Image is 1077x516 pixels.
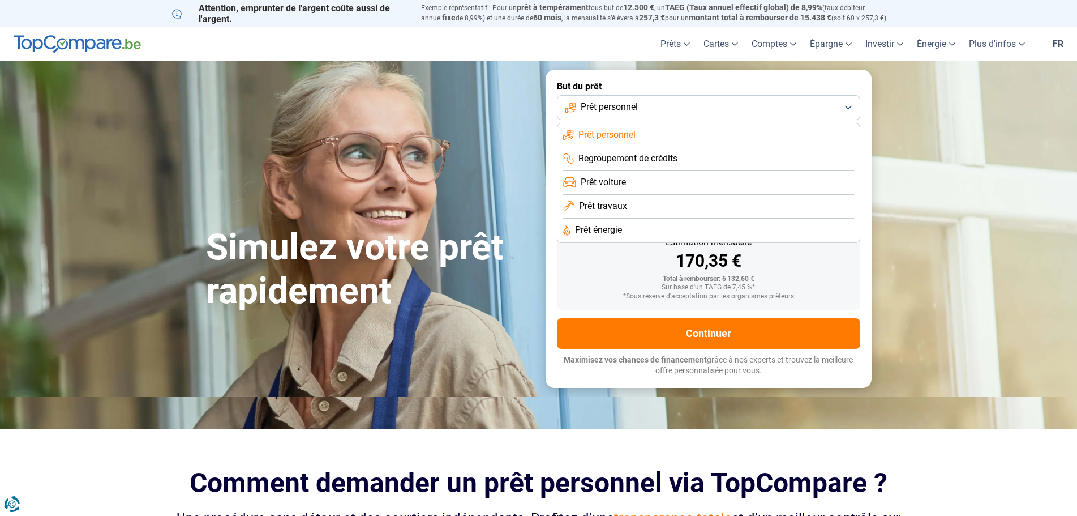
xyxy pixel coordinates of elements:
h2: Comment demander un prêt personnel via TopCompare ? [172,467,906,498]
p: Exemple représentatif : Pour un tous but de , un (taux débiteur annuel de 8,99%) et une durée de ... [421,3,906,23]
label: But du prêt [557,81,860,92]
p: Attention, emprunter de l'argent coûte aussi de l'argent. [172,3,407,24]
span: fixe [442,13,456,22]
span: Prêt travaux [579,200,627,212]
div: Sur base d'un TAEG de 7,45 %* [566,284,851,292]
span: Prêt personnel [578,129,636,141]
span: Prêt voiture [581,176,626,189]
a: Prêts [654,27,697,61]
a: Plus d'infos [962,27,1032,61]
div: Estimation mensuelle [566,238,851,247]
span: 257,3 € [639,13,665,22]
div: *Sous réserve d'acceptation par les organismes prêteurs [566,293,851,301]
span: Prêt énergie [575,224,622,236]
span: Prêt personnel [581,101,638,113]
span: 60 mois [533,13,561,22]
div: Total à rembourser: 6 132,60 € [566,275,851,283]
span: Maximisez vos chances de financement [564,355,707,364]
img: TopCompare [14,35,141,53]
a: Épargne [803,27,859,61]
a: Investir [859,27,910,61]
a: Énergie [910,27,962,61]
span: montant total à rembourser de 15.438 € [689,13,831,22]
div: 170,35 € [566,253,851,270]
a: fr [1046,27,1070,61]
span: TAEG (Taux annuel effectif global) de 8,99% [665,3,822,12]
a: Cartes [697,27,745,61]
span: 12.500 € [623,3,654,12]
a: Comptes [745,27,803,61]
h1: Simulez votre prêt rapidement [206,226,532,313]
p: grâce à nos experts et trouvez la meilleure offre personnalisée pour vous. [557,355,860,377]
span: prêt à tempérament [517,3,589,12]
span: Regroupement de crédits [578,152,677,165]
button: Continuer [557,318,860,349]
button: Prêt personnel [557,95,860,120]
